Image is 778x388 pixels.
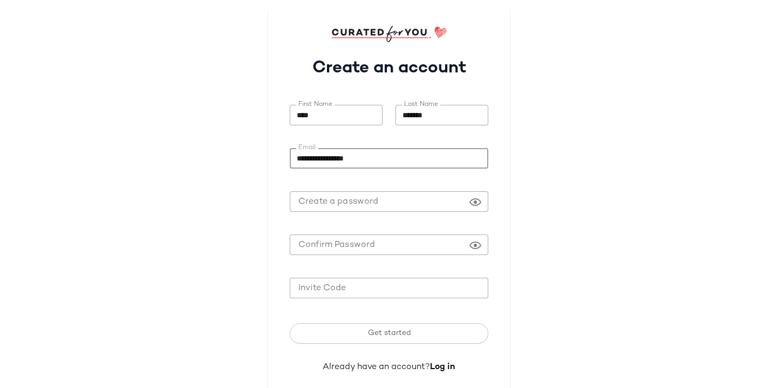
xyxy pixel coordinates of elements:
[367,329,411,338] span: Get started
[331,26,447,42] img: cfy_login_logo.DGdB1djN.svg
[290,42,488,88] h1: Create an account
[323,363,430,372] span: Already have an account?
[430,363,455,372] a: Log in
[290,323,488,344] button: Get started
